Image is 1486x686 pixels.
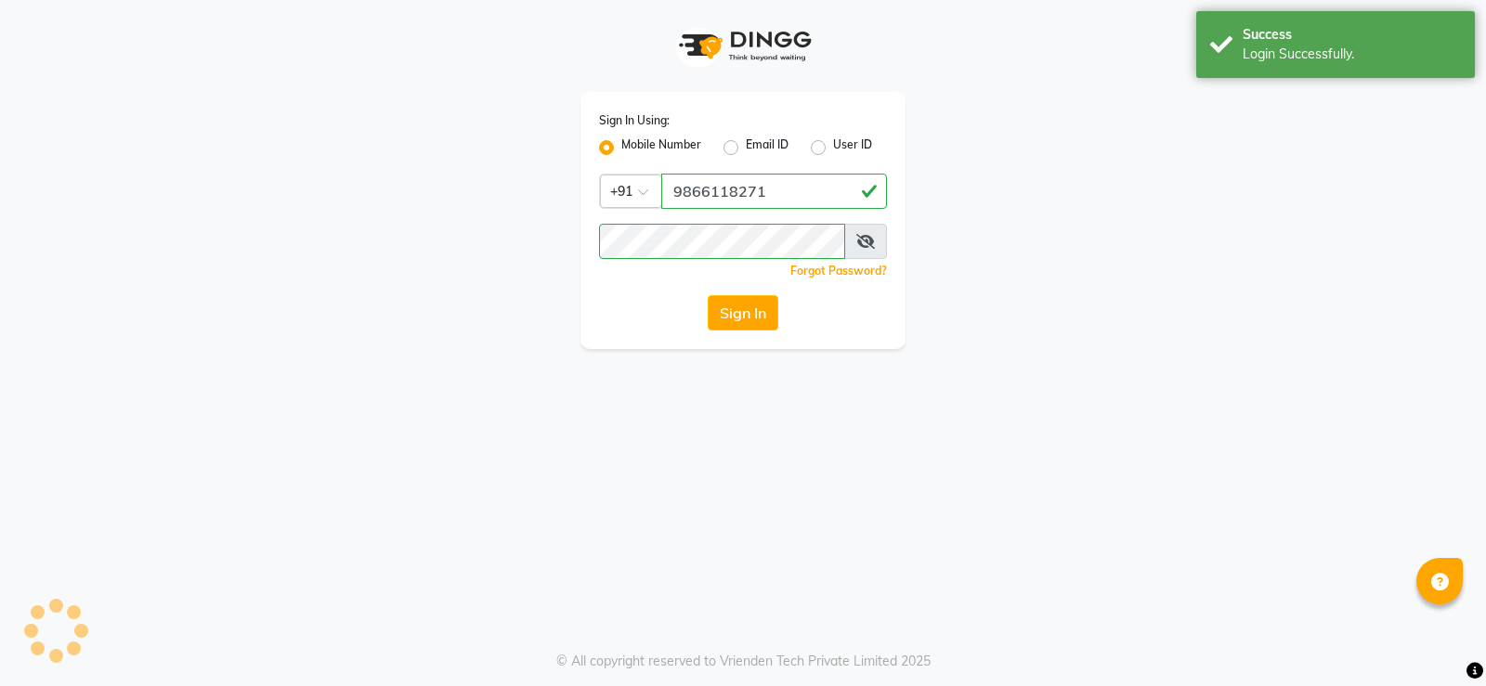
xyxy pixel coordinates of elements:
[599,224,845,259] input: Username
[746,136,789,159] label: Email ID
[708,295,778,330] button: Sign In
[661,174,887,209] input: Username
[1243,45,1461,64] div: Login Successfully.
[833,136,872,159] label: User ID
[790,264,887,278] a: Forgot Password?
[1243,25,1461,45] div: Success
[1408,612,1467,667] iframe: chat widget
[599,112,670,129] label: Sign In Using:
[669,19,817,73] img: logo1.svg
[621,136,701,159] label: Mobile Number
